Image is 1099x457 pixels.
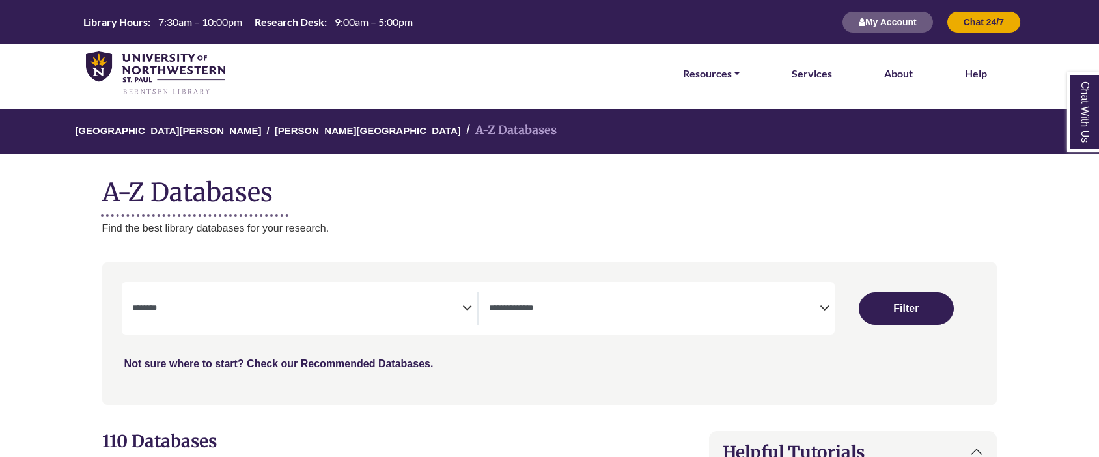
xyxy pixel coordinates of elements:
[102,262,997,404] nav: Search filters
[792,65,832,82] a: Services
[158,16,242,28] span: 7:30am – 10:00pm
[132,304,463,314] textarea: Search
[78,15,418,30] a: Hours Today
[461,121,557,140] li: A-Z Databases
[102,220,997,237] p: Find the best library databases for your research.
[75,123,261,136] a: [GEOGRAPHIC_DATA][PERSON_NAME]
[842,11,934,33] button: My Account
[842,16,934,27] a: My Account
[489,304,820,314] textarea: Search
[78,15,151,29] th: Library Hours:
[683,65,740,82] a: Resources
[102,430,217,452] span: 110 Databases
[335,16,413,28] span: 9:00am – 5:00pm
[102,167,997,207] h1: A-Z Databases
[102,109,997,154] nav: breadcrumb
[965,65,987,82] a: Help
[947,16,1021,27] a: Chat 24/7
[249,15,327,29] th: Research Desk:
[947,11,1021,33] button: Chat 24/7
[86,51,225,96] img: library_home
[859,292,954,325] button: Submit for Search Results
[884,65,913,82] a: About
[124,358,434,369] a: Not sure where to start? Check our Recommended Databases.
[275,123,461,136] a: [PERSON_NAME][GEOGRAPHIC_DATA]
[78,15,418,27] table: Hours Today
